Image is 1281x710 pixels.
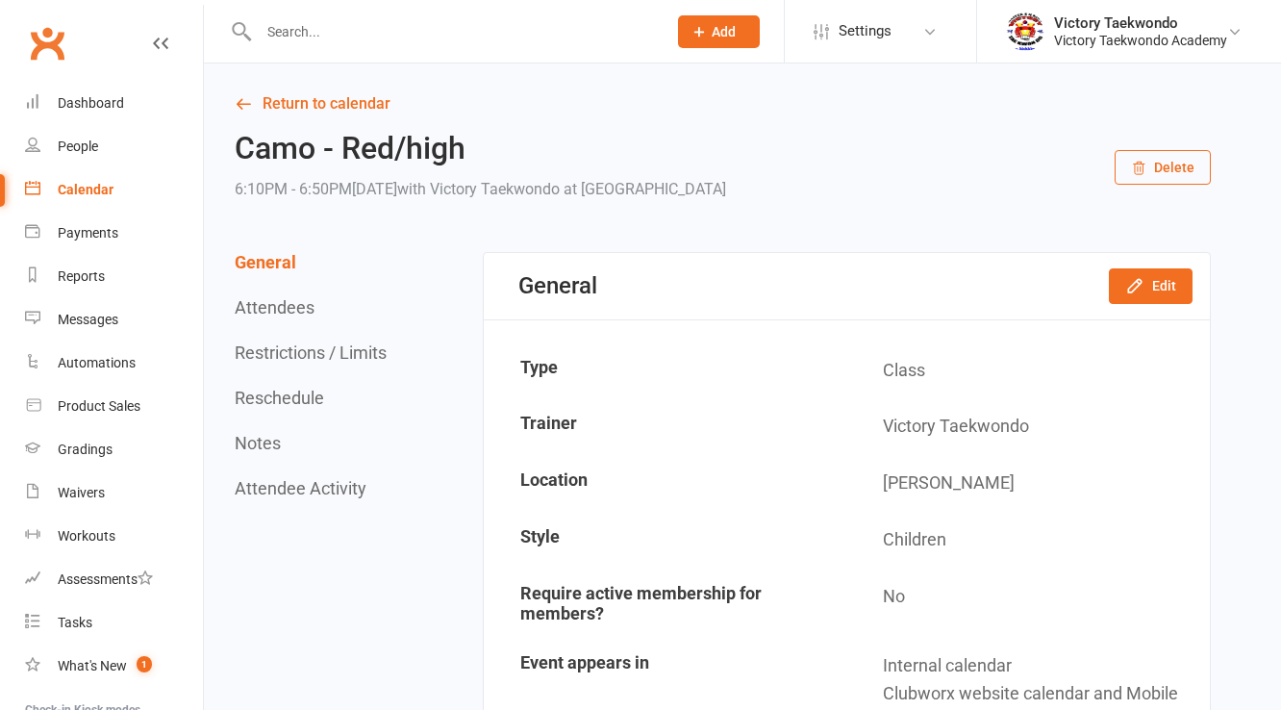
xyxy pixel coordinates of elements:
[58,615,92,630] div: Tasks
[848,399,1209,454] td: Victory Taekwondo
[25,558,203,601] a: Assessments
[25,255,203,298] a: Reports
[58,355,136,370] div: Automations
[848,570,1209,637] td: No
[58,95,124,111] div: Dashboard
[253,18,653,45] input: Search...
[235,90,1211,117] a: Return to calendar
[58,571,153,587] div: Assessments
[1115,150,1211,185] button: Delete
[235,252,296,272] button: General
[25,168,203,212] a: Calendar
[839,10,892,53] span: Settings
[25,212,203,255] a: Payments
[25,298,203,342] a: Messages
[58,312,118,327] div: Messages
[58,139,98,154] div: People
[235,478,366,498] button: Attendee Activity
[518,272,597,299] div: General
[25,471,203,515] a: Waivers
[25,385,203,428] a: Product Sales
[58,658,127,673] div: What's New
[58,268,105,284] div: Reports
[564,180,726,198] span: at [GEOGRAPHIC_DATA]
[1054,32,1227,49] div: Victory Taekwondo Academy
[25,82,203,125] a: Dashboard
[397,180,560,198] span: with Victory Taekwondo
[678,15,760,48] button: Add
[58,182,113,197] div: Calendar
[58,398,140,414] div: Product Sales
[712,24,736,39] span: Add
[235,176,726,203] div: 6:10PM - 6:50PM[DATE]
[1109,268,1193,303] button: Edit
[25,342,203,385] a: Automations
[235,433,281,453] button: Notes
[486,343,846,398] td: Type
[25,428,203,471] a: Gradings
[25,645,203,688] a: What's New1
[25,515,203,558] a: Workouts
[1054,14,1227,32] div: Victory Taekwondo
[1006,13,1044,51] img: thumb_image1542833429.png
[235,388,324,408] button: Reschedule
[25,601,203,645] a: Tasks
[848,456,1209,511] td: [PERSON_NAME]
[848,513,1209,568] td: Children
[235,342,387,363] button: Restrictions / Limits
[486,570,846,637] td: Require active membership for members?
[25,125,203,168] a: People
[235,132,726,165] h2: Camo - Red/high
[58,528,115,544] div: Workouts
[23,19,71,67] a: Clubworx
[848,343,1209,398] td: Class
[58,485,105,500] div: Waivers
[58,442,113,457] div: Gradings
[58,225,118,241] div: Payments
[486,456,846,511] td: Location
[883,652,1195,680] div: Internal calendar
[486,513,846,568] td: Style
[137,656,152,672] span: 1
[486,399,846,454] td: Trainer
[235,297,314,317] button: Attendees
